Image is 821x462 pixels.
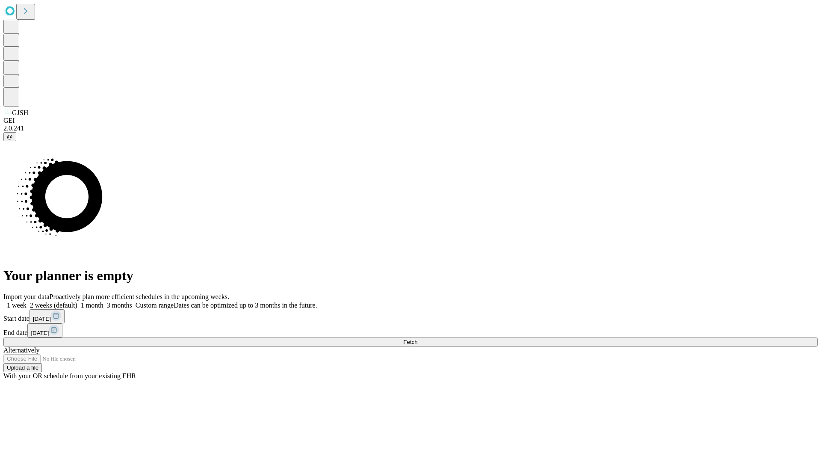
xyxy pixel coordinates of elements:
span: Custom range [136,302,174,309]
span: @ [7,133,13,140]
button: Fetch [3,338,818,346]
span: Import your data [3,293,50,300]
button: @ [3,132,16,141]
span: 1 week [7,302,27,309]
div: Start date [3,309,818,323]
span: Alternatively [3,346,39,354]
button: [DATE] [27,323,62,338]
span: Proactively plan more efficient schedules in the upcoming weeks. [50,293,229,300]
button: Upload a file [3,363,42,372]
span: With your OR schedule from your existing EHR [3,372,136,379]
span: Fetch [403,339,417,345]
span: Dates can be optimized up to 3 months in the future. [174,302,317,309]
span: [DATE] [31,330,49,336]
span: 2 weeks (default) [30,302,77,309]
span: 1 month [81,302,103,309]
span: 3 months [107,302,132,309]
div: GEI [3,117,818,124]
span: GJSH [12,109,28,116]
div: End date [3,323,818,338]
div: 2.0.241 [3,124,818,132]
button: [DATE] [30,309,65,323]
span: [DATE] [33,316,51,322]
h1: Your planner is empty [3,268,818,284]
